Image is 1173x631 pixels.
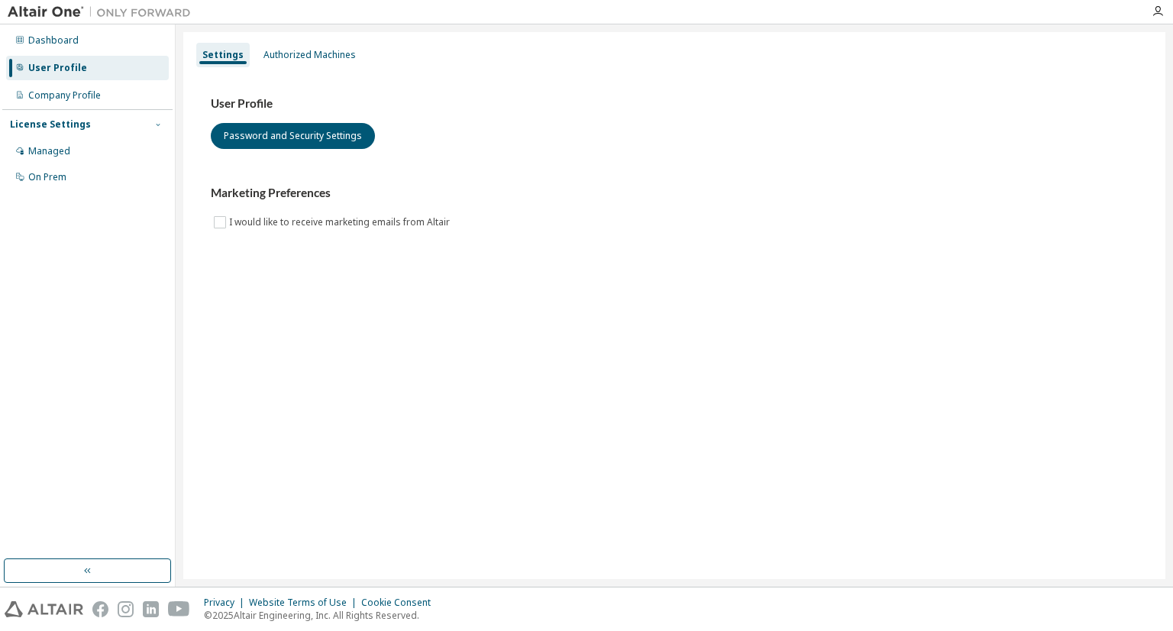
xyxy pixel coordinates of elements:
div: License Settings [10,118,91,131]
div: Cookie Consent [361,597,440,609]
div: Settings [202,49,244,61]
div: Company Profile [28,89,101,102]
div: Managed [28,145,70,157]
div: Dashboard [28,34,79,47]
img: linkedin.svg [143,601,159,617]
img: facebook.svg [92,601,108,617]
p: © 2025 Altair Engineering, Inc. All Rights Reserved. [204,609,440,622]
div: On Prem [28,171,66,183]
img: youtube.svg [168,601,190,617]
div: Website Terms of Use [249,597,361,609]
img: altair_logo.svg [5,601,83,617]
div: Authorized Machines [263,49,356,61]
label: I would like to receive marketing emails from Altair [229,213,453,231]
img: Altair One [8,5,199,20]
div: User Profile [28,62,87,74]
h3: Marketing Preferences [211,186,1138,201]
div: Privacy [204,597,249,609]
img: instagram.svg [118,601,134,617]
button: Password and Security Settings [211,123,375,149]
h3: User Profile [211,96,1138,112]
